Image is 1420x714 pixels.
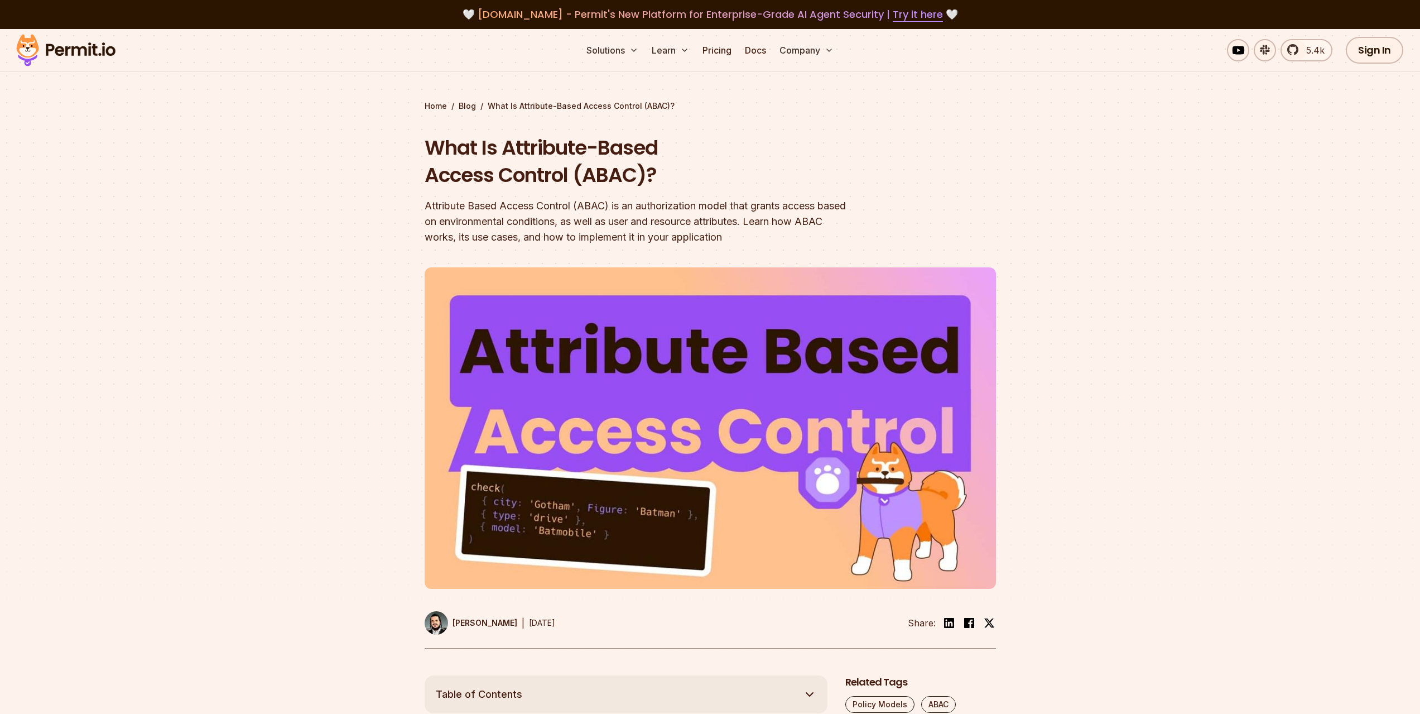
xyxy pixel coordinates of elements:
div: | [522,616,524,630]
span: [DOMAIN_NAME] - Permit's New Platform for Enterprise-Grade AI Agent Security | [478,7,943,21]
img: What Is Attribute-Based Access Control (ABAC)? [425,267,996,589]
a: Sign In [1346,37,1403,64]
img: twitter [984,617,995,629]
div: / / [425,100,996,112]
a: Pricing [698,39,736,61]
button: Company [775,39,838,61]
a: 5.4k [1281,39,1332,61]
div: Attribute Based Access Control (ABAC) is an authorization model that grants access based on envir... [425,198,853,245]
h1: What Is Attribute-Based Access Control (ABAC)? [425,134,853,189]
button: Learn [647,39,694,61]
div: 🤍 🤍 [27,7,1393,22]
a: ABAC [921,696,956,713]
img: Gabriel L. Manor [425,611,448,635]
a: Try it here [893,7,943,22]
span: Table of Contents [436,687,522,702]
h2: Related Tags [845,675,996,689]
a: [PERSON_NAME] [425,611,517,635]
button: Table of Contents [425,675,827,713]
a: Policy Models [845,696,914,713]
p: [PERSON_NAME] [453,617,517,629]
a: Docs [740,39,771,61]
a: Blog [459,100,476,112]
time: [DATE] [529,618,555,627]
button: Solutions [582,39,643,61]
span: 5.4k [1299,44,1325,57]
a: Home [425,100,447,112]
img: facebook [962,616,976,630]
li: Share: [908,616,936,630]
img: Permit logo [11,31,121,69]
img: linkedin [942,616,956,630]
